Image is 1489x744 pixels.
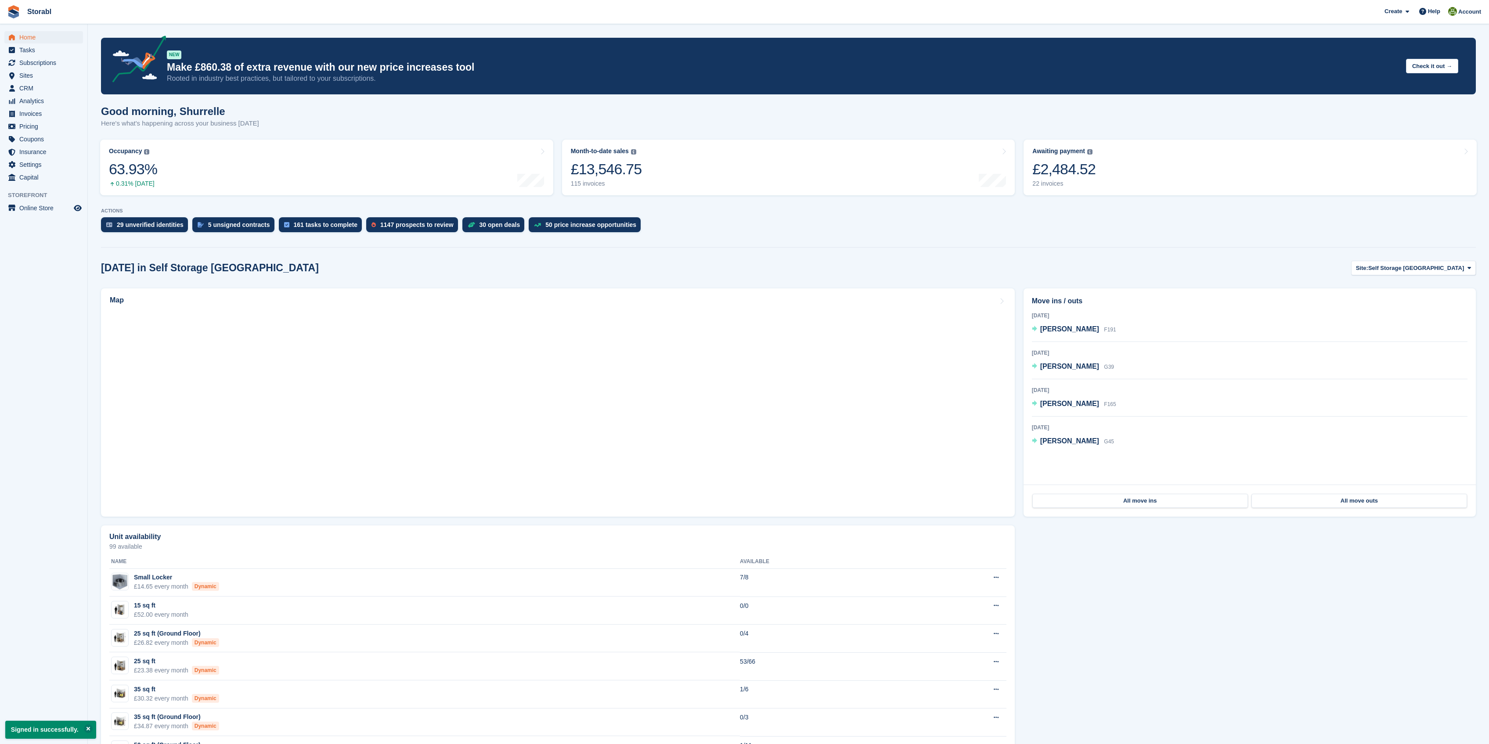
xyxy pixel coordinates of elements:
[1032,296,1467,306] h2: Move ins / outs
[134,638,219,647] div: £26.82 every month
[371,222,376,227] img: prospect-51fa495bee0391a8d652442698ab0144808aea92771e9ea1ae160a38d050c398.svg
[134,629,219,638] div: 25 sq ft (Ground Floor)
[112,715,128,728] img: 35-sqft-unit.jpg
[1024,140,1477,195] a: Awaiting payment £2,484.52 22 invoices
[109,533,161,541] h2: Unit availability
[112,574,128,589] img: Screenshot%202023-05-19%20at%2014.17.08.png
[19,69,72,82] span: Sites
[192,666,219,675] div: Dynamic
[134,601,188,610] div: 15 sq ft
[101,208,1476,214] p: ACTIONS
[480,221,520,228] div: 30 open deals
[134,694,219,703] div: £30.32 every month
[1040,400,1099,407] span: [PERSON_NAME]
[134,712,219,722] div: 35 sq ft (Ground Floor)
[1032,424,1467,431] div: [DATE]
[1104,438,1114,445] span: G45
[19,95,72,107] span: Analytics
[4,57,83,69] a: menu
[1040,325,1099,333] span: [PERSON_NAME]
[167,50,181,59] div: NEW
[134,666,219,675] div: £23.38 every month
[134,582,219,591] div: £14.65 every month
[366,217,462,237] a: 1147 prospects to review
[112,687,128,700] img: 35-sqft-unit.jpg
[192,694,219,703] div: Dynamic
[1032,361,1114,373] a: [PERSON_NAME] G39
[112,604,128,616] img: 15-sqft-unit.jpg
[134,685,219,694] div: 35 sq ft
[740,680,904,708] td: 1/6
[529,217,645,237] a: 50 price increase opportunities
[571,147,629,155] div: Month-to-date sales
[1032,349,1467,357] div: [DATE]
[1406,59,1458,73] button: Check it out →
[144,149,149,155] img: icon-info-grey-7440780725fd019a000dd9b08b2336e03edf1995a4989e88bcd33f0948082b44.svg
[631,149,636,155] img: icon-info-grey-7440780725fd019a000dd9b08b2336e03edf1995a4989e88bcd33f0948082b44.svg
[1040,363,1099,370] span: [PERSON_NAME]
[1032,147,1085,155] div: Awaiting payment
[1428,7,1440,16] span: Help
[294,221,358,228] div: 161 tasks to complete
[1087,149,1092,155] img: icon-info-grey-7440780725fd019a000dd9b08b2336e03edf1995a4989e88bcd33f0948082b44.svg
[101,288,1015,517] a: Map
[1104,364,1114,370] span: G39
[740,625,904,653] td: 0/4
[112,631,128,644] img: 25.jpg
[19,171,72,183] span: Capital
[4,171,83,183] a: menu
[110,296,124,304] h2: Map
[740,555,904,569] th: Available
[101,262,319,274] h2: [DATE] in Self Storage [GEOGRAPHIC_DATA]
[284,222,289,227] img: task-75834270c22a3079a89374b754ae025e5fb1db73e45f91037f5363f120a921f8.svg
[4,108,83,120] a: menu
[117,221,184,228] div: 29 unverified identities
[1448,7,1457,16] img: Shurrelle Harrington
[1032,386,1467,394] div: [DATE]
[1032,436,1114,447] a: [PERSON_NAME] G45
[1384,7,1402,16] span: Create
[19,158,72,171] span: Settings
[468,222,475,228] img: deal-1b604bf984904fb50ccaf53a9ad4b4a5d6e5aea283cecdc64d6e3604feb123c2.svg
[380,221,454,228] div: 1147 prospects to review
[19,120,72,133] span: Pricing
[167,74,1399,83] p: Rooted in industry best practices, but tailored to your subscriptions.
[1040,437,1099,445] span: [PERSON_NAME]
[1251,494,1467,508] a: All move outs
[7,5,20,18] img: stora-icon-8386f47178a22dfd0bd8f6a31ec36ba5ce8667c1dd55bd0f319d3a0aa187defe.svg
[4,120,83,133] a: menu
[19,133,72,145] span: Coupons
[24,4,55,19] a: Storabl
[134,722,219,731] div: £34.87 every month
[192,722,219,730] div: Dynamic
[4,95,83,107] a: menu
[562,140,1015,195] a: Month-to-date sales £13,546.75 115 invoices
[109,147,142,155] div: Occupancy
[1351,261,1476,275] button: Site: Self Storage [GEOGRAPHIC_DATA]
[112,659,128,672] img: 25-sqft-unit.jpg
[1458,7,1481,16] span: Account
[1368,264,1464,273] span: Self Storage [GEOGRAPHIC_DATA]
[1032,160,1096,178] div: £2,484.52
[19,146,72,158] span: Insurance
[4,133,83,145] a: menu
[5,721,96,739] p: Signed in successfully.
[134,657,219,666] div: 25 sq ft
[19,31,72,43] span: Home
[198,222,204,227] img: contract_signature_icon-13c848040528278c33f63329250d36e43548de30e8caae1d1a13099fd9432cc5.svg
[106,222,112,227] img: verify_identity-adf6edd0f0f0b5bbfe63781bf79b02c33cf7c696d77639b501bdc392416b5a36.svg
[8,191,87,200] span: Storefront
[100,140,553,195] a: Occupancy 63.93% 0.31% [DATE]
[4,69,83,82] a: menu
[101,217,192,237] a: 29 unverified identities
[101,105,259,117] h1: Good morning, Shurrelle
[1104,401,1116,407] span: F165
[208,221,270,228] div: 5 unsigned contracts
[192,582,219,591] div: Dynamic
[109,160,157,178] div: 63.93%
[192,217,279,237] a: 5 unsigned contracts
[19,57,72,69] span: Subscriptions
[534,223,541,227] img: price_increase_opportunities-93ffe204e8149a01c8c9dc8f82e8f89637d9d84a8eef4429ea346261dce0b2c0.svg
[740,568,904,597] td: 7/8
[4,44,83,56] a: menu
